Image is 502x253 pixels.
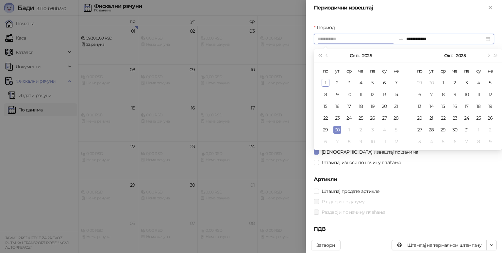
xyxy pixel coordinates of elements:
div: 14 [427,102,435,110]
div: 21 [427,114,435,122]
td: 2025-10-12 [390,136,402,147]
td: 2025-09-24 [343,112,355,124]
td: 2025-10-27 [414,124,426,136]
th: су [378,65,390,77]
th: ср [437,65,449,77]
div: 9 [451,91,459,98]
div: 16 [333,102,341,110]
td: 2025-11-06 [449,136,461,147]
button: Штампај на термалном штампачу [392,240,487,250]
td: 2025-09-08 [320,89,331,100]
div: 26 [486,114,494,122]
div: 3 [416,138,424,145]
div: 18 [357,102,365,110]
td: 2025-09-04 [355,77,367,89]
td: 2025-09-21 [390,100,402,112]
button: Следећи месец (PageDown) [485,49,492,62]
div: 31 [463,126,471,134]
td: 2025-09-03 [343,77,355,89]
td: 2025-09-14 [390,89,402,100]
td: 2025-11-02 [484,124,496,136]
div: 1 [345,126,353,134]
td: 2025-10-09 [449,89,461,100]
div: 24 [345,114,353,122]
label: Период [314,24,339,31]
button: Изабери годину [362,49,372,62]
span: Раздвоји по начину плаћања [319,209,388,216]
span: Штампај износе по начину плаћања [319,159,404,166]
div: 11 [380,138,388,145]
div: 19 [486,102,494,110]
div: 8 [439,91,447,98]
td: 2025-10-07 [331,136,343,147]
div: 26 [369,114,376,122]
td: 2025-09-02 [331,77,343,89]
td: 2025-10-07 [426,89,437,100]
td: 2025-09-22 [320,112,331,124]
div: 3 [463,79,471,87]
div: 23 [451,114,459,122]
td: 2025-10-06 [320,136,331,147]
th: ут [426,65,437,77]
div: 14 [392,91,400,98]
div: 21 [392,102,400,110]
td: 2025-11-09 [484,136,496,147]
td: 2025-10-05 [484,77,496,89]
button: Изабери месец [350,49,359,62]
div: 2 [357,126,365,134]
th: су [473,65,484,77]
div: 13 [380,91,388,98]
button: Следећа година (Control + right) [492,49,499,62]
th: пе [461,65,473,77]
span: Штампај продате артикле [319,188,382,195]
td: 2025-10-16 [449,100,461,112]
td: 2025-10-25 [473,112,484,124]
div: 15 [322,102,329,110]
div: 17 [345,102,353,110]
td: 2025-10-06 [414,89,426,100]
div: 12 [392,138,400,145]
div: 22 [322,114,329,122]
td: 2025-09-05 [367,77,378,89]
td: 2025-10-13 [414,100,426,112]
span: Раздвоји по датуму [319,198,367,205]
div: 5 [486,79,494,87]
th: ут [331,65,343,77]
td: 2025-10-04 [378,124,390,136]
td: 2025-10-19 [484,100,496,112]
span: swap-right [398,36,404,42]
div: 5 [392,126,400,134]
h5: Артикли [314,176,494,183]
div: 2 [486,126,494,134]
td: 2025-09-18 [355,100,367,112]
td: 2025-11-07 [461,136,473,147]
td: 2025-09-29 [414,77,426,89]
td: 2025-10-12 [484,89,496,100]
td: 2025-10-18 [473,100,484,112]
div: 1 [322,79,329,87]
td: 2025-10-01 [437,77,449,89]
td: 2025-09-07 [390,77,402,89]
div: Периодични извештај [314,4,486,12]
div: 4 [427,138,435,145]
td: 2025-10-14 [426,100,437,112]
div: 5 [369,79,376,87]
button: Close [486,4,494,12]
td: 2025-10-26 [484,112,496,124]
div: 17 [463,102,471,110]
div: 9 [486,138,494,145]
div: 1 [475,126,482,134]
th: по [320,65,331,77]
td: 2025-11-04 [426,136,437,147]
td: 2025-11-08 [473,136,484,147]
td: 2025-09-25 [355,112,367,124]
td: 2025-09-12 [367,89,378,100]
td: 2025-09-28 [390,112,402,124]
div: 28 [392,114,400,122]
div: 10 [345,91,353,98]
button: Изабери месец [444,49,453,62]
div: 2 [451,79,459,87]
div: 20 [380,102,388,110]
div: 9 [333,91,341,98]
td: 2025-09-20 [378,100,390,112]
